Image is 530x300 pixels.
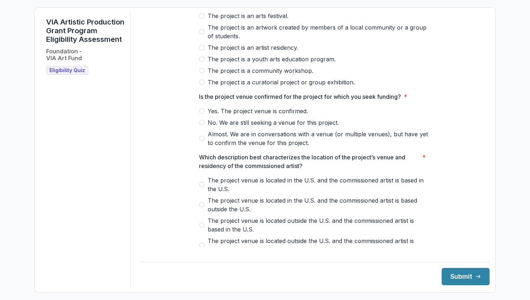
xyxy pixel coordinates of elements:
[208,78,355,87] span: The project is a curatorial project or group exhibition.
[208,107,308,115] span: Yes. The project venue is confirmed.
[208,118,339,127] span: No. We are still seeking a venue for this project.
[208,55,336,63] span: The project is a youth arts education program.
[49,67,85,74] span: Eligibility Quiz
[199,92,401,101] p: Is the project venue confirmed for the project for which you seek funding?
[442,268,490,285] button: Submit
[208,237,430,254] span: The project venue is located outside the U.S. and the commissioned artist is based outside the U.S.
[199,153,419,170] p: Which description best characterizes the location of the project’s venue and residency of the com...
[46,48,82,62] h2: Foundation - VIA Art Fund
[208,196,430,213] span: The project venue is located in the U.S. and the commissioned artist is based outside the U.S.
[46,18,124,44] h1: VIA Artistic Production Grant Program Eligibility Assessment
[208,130,430,147] span: Almost. We are in conversations with a venue (or multiple venues), but have yet to confirm the ve...
[208,176,430,193] span: The project venue is located in the U.S. and the commissioned artist is based in the U.S.
[208,216,430,234] span: The project venue is located outside the U.S. and the commissioned artist is based in the U.S.
[208,23,430,40] span: The project is an artwork created by members of a local community or a group of students.
[208,43,298,52] span: The project is an artist residency.
[208,66,313,75] span: The project is a community workshop.
[208,12,288,20] span: The project is an arts festival.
